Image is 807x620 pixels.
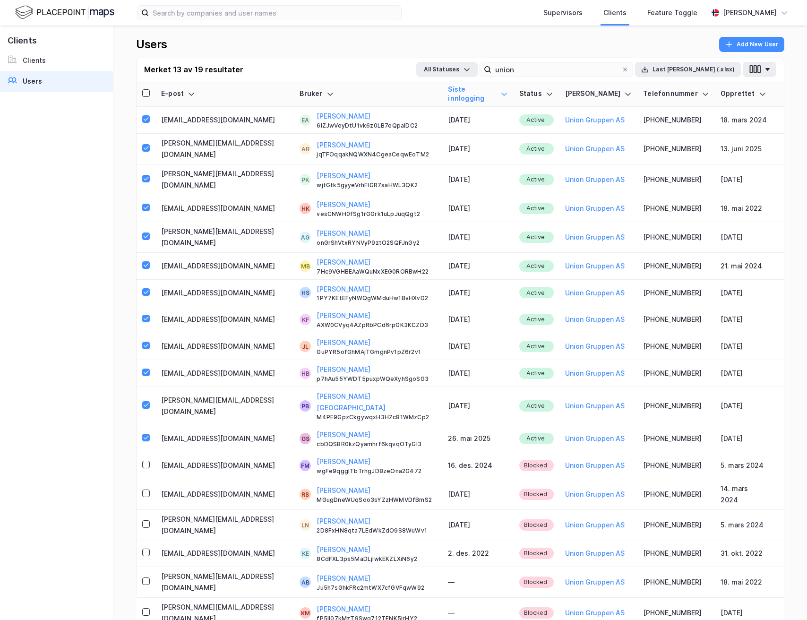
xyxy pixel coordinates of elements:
div: HB [301,368,309,379]
td: [DATE] [715,280,773,307]
td: [DATE] [442,280,513,307]
button: [PERSON_NAME] [317,544,370,555]
iframe: Chat Widget [760,575,807,620]
div: PB [301,400,309,412]
div: Status [519,89,554,98]
button: Union Gruppen AS [565,400,625,412]
div: AB [301,577,309,588]
div: GuPYR5ofGhMAjTGmgnPv1pZ6r2v1 [317,348,437,356]
button: Union Gruppen AS [565,489,625,500]
button: [PERSON_NAME][GEOGRAPHIC_DATA] [317,391,437,413]
td: 26. mai 2025 [442,425,513,452]
div: [PHONE_NUMBER] [643,314,709,325]
div: Merket 13 av 19 resultater [144,64,243,75]
div: MB [301,260,310,272]
td: [DATE] [442,195,513,222]
button: Union Gruppen AS [565,433,625,444]
div: Kontrollprogram for chat [760,575,807,620]
button: Union Gruppen AS [565,114,625,126]
td: [EMAIL_ADDRESS][DOMAIN_NAME] [155,333,294,360]
td: 14. mars 2024 [715,479,773,510]
div: Users [136,37,167,52]
div: LN [301,519,309,531]
button: [PERSON_NAME] [317,170,370,181]
div: AG [301,232,309,243]
td: [PERSON_NAME][EMAIL_ADDRESS][DOMAIN_NAME] [155,567,294,598]
div: wgFe9qggITbTrhgJD8zeOna2G472 [317,467,437,475]
td: [PERSON_NAME][EMAIL_ADDRESS][DOMAIN_NAME] [155,164,294,195]
button: [PERSON_NAME] [317,485,370,496]
button: Union Gruppen AS [565,368,625,379]
div: [PHONE_NUMBER] [643,232,709,243]
div: Opprettet [721,89,767,98]
button: [PERSON_NAME] [317,337,370,348]
button: [PERSON_NAME] [317,228,370,239]
td: [DATE] [715,306,773,333]
div: KM [301,607,310,619]
div: JL [302,341,309,352]
td: [PERSON_NAME][EMAIL_ADDRESS][DOMAIN_NAME] [155,510,294,541]
button: Union Gruppen AS [565,143,625,155]
td: 18. mai 2022 [715,567,773,598]
div: [PERSON_NAME] [723,7,777,18]
div: vesCNWH0fSg1rGGrk1uLpJuqQgt2 [317,210,437,218]
button: [PERSON_NAME] [317,456,370,467]
button: [PERSON_NAME] [317,364,370,375]
div: jqTFOqqakNQWXN4CgeaCeqwEoTM2 [317,151,437,158]
div: [PHONE_NUMBER] [643,433,709,444]
div: 6IZJwVeyDtU1vk6z0LB7eQpalDC2 [317,122,437,129]
div: Telefonnummer [643,89,709,98]
button: Union Gruppen AS [565,460,625,471]
td: [EMAIL_ADDRESS][DOMAIN_NAME] [155,540,294,567]
td: [DATE] [442,333,513,360]
td: 13. juni 2025 [715,134,773,164]
td: [DATE] [442,164,513,195]
img: logo.f888ab2527a4732fd821a326f86c7f29.svg [15,4,114,21]
div: GS [301,433,309,444]
td: [EMAIL_ADDRESS][DOMAIN_NAME] [155,479,294,510]
div: [PHONE_NUMBER] [643,607,709,619]
td: [PERSON_NAME][EMAIL_ADDRESS][DOMAIN_NAME] [155,222,294,253]
div: 1PY7KEtEFyNWQgWMduHw1BvHXvD2 [317,294,437,302]
div: [PHONE_NUMBER] [643,577,709,588]
button: [PERSON_NAME] [317,284,370,295]
button: Union Gruppen AS [565,174,625,185]
td: 5. mars 2024 [715,510,773,541]
td: 2. des. 2022 [442,540,513,567]
td: [DATE] [442,479,513,510]
div: HK [301,203,309,214]
div: 2D8FxHN8qta7LEdWkZdO9S8WuWv1 [317,527,437,534]
td: [DATE] [442,134,513,164]
div: [PHONE_NUMBER] [643,203,709,214]
td: 31. okt. 2022 [715,540,773,567]
div: [PHONE_NUMBER] [643,548,709,559]
td: [DATE] [715,387,773,425]
td: [DATE] [715,333,773,360]
div: [PERSON_NAME] [565,89,632,98]
div: [PHONE_NUMBER] [643,174,709,185]
div: [PHONE_NUMBER] [643,489,709,500]
input: Search by companies and user names [149,6,401,20]
button: Union Gruppen AS [565,203,625,214]
td: 16. des. 2024 [442,452,513,479]
td: [EMAIL_ADDRESS][DOMAIN_NAME] [155,280,294,307]
button: [PERSON_NAME] [317,199,370,210]
div: Ju5h7sGhkFRc2mtWX7cfGVFqwW92 [317,584,437,592]
div: FM [301,460,309,471]
button: Union Gruppen AS [565,287,625,299]
button: [PERSON_NAME] [317,310,370,321]
button: [PERSON_NAME] [317,573,370,584]
button: Union Gruppen AS [565,519,625,531]
div: [PHONE_NUMBER] [643,143,709,155]
div: Users [23,76,42,87]
button: Last [PERSON_NAME] (.xlsx) [635,62,741,77]
div: Siste innlogging [448,85,507,103]
td: [EMAIL_ADDRESS][DOMAIN_NAME] [155,195,294,222]
div: [PHONE_NUMBER] [643,341,709,352]
div: [PHONE_NUMBER] [643,287,709,299]
td: [DATE] [442,387,513,425]
div: wjtGtk5gyyeVrhFIGR7saHWL3QK2 [317,181,437,189]
button: [PERSON_NAME] [317,429,370,440]
td: [DATE] [442,222,513,253]
div: cbDQSBR0kzQyamhrf6kqvqOTyGI3 [317,440,437,448]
